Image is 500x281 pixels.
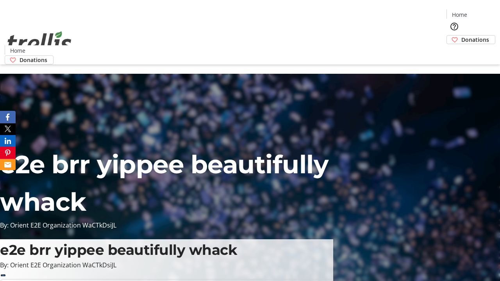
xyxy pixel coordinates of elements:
span: Donations [461,36,489,44]
img: Orient E2E Organization WaCTkDsiJL's Logo [5,23,74,62]
button: Cart [446,44,462,60]
button: Help [446,19,462,34]
a: Donations [5,55,54,64]
a: Home [447,11,472,19]
a: Donations [446,35,495,44]
span: Home [10,46,25,55]
span: Donations [20,56,47,64]
span: Home [452,11,467,19]
a: Home [5,46,30,55]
